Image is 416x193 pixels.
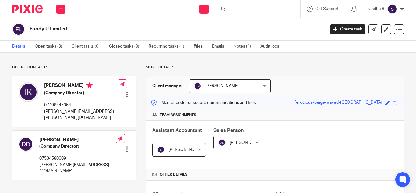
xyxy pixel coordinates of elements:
[146,65,404,70] p: More details
[39,155,116,162] p: 07534580009
[72,41,104,52] a: Client tasks (0)
[160,172,188,177] span: Other details
[39,162,116,174] p: [PERSON_NAME][EMAIL_ADDRESS][DOMAIN_NAME]
[168,148,206,152] span: [PERSON_NAME] B
[44,82,118,90] h4: [PERSON_NAME]
[149,41,189,52] a: Recurring tasks (1)
[86,82,93,88] i: Primary
[230,141,263,145] span: [PERSON_NAME]
[152,128,202,133] span: Assistant Accountant
[213,128,244,133] span: Sales Person
[12,5,43,13] img: Pixie
[30,26,263,32] h2: Foody U Limited
[152,83,183,89] h3: Client manager
[109,41,144,52] a: Closed tasks (0)
[44,90,118,96] h5: (Company Director)
[19,82,38,102] img: svg%3E
[151,100,256,106] p: Master code for secure communications and files
[157,146,164,153] img: svg%3E
[39,137,116,143] h4: [PERSON_NAME]
[35,41,67,52] a: Open tasks (3)
[12,65,136,70] p: Client contacts
[260,41,284,52] a: Audit logs
[194,82,201,90] img: svg%3E
[160,113,196,117] span: Team assignments
[212,41,229,52] a: Emails
[194,41,207,52] a: Files
[12,23,25,36] img: svg%3E
[44,109,118,121] p: [PERSON_NAME][EMAIL_ADDRESS][PERSON_NAME][DOMAIN_NAME]
[368,6,384,12] p: Gadha B
[44,102,118,108] p: 07498445354
[39,143,116,149] h5: (Company Director)
[315,7,339,11] span: Get Support
[234,41,256,52] a: Notes (1)
[12,41,30,52] a: Details
[218,139,226,146] img: svg%3E
[19,137,33,152] img: svg%3E
[205,84,239,88] span: [PERSON_NAME]
[330,24,365,34] a: Create task
[387,4,397,14] img: svg%3E
[294,99,382,106] div: ferocious-beige-waved-[GEOGRAPHIC_DATA]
